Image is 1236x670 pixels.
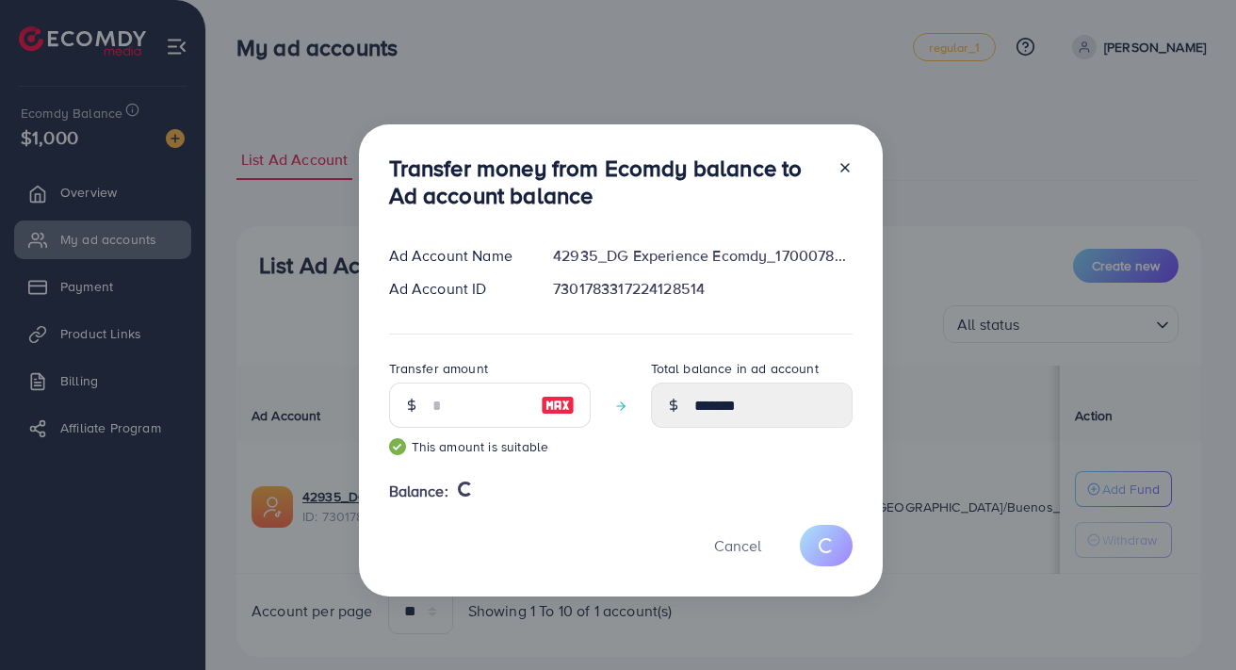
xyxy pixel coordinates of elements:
[374,245,539,267] div: Ad Account Name
[389,359,488,378] label: Transfer amount
[691,525,785,565] button: Cancel
[389,481,448,502] span: Balance:
[389,437,591,456] small: This amount is suitable
[389,155,822,209] h3: Transfer money from Ecomdy balance to Ad account balance
[651,359,819,378] label: Total balance in ad account
[538,278,867,300] div: 7301783317224128514
[541,394,575,417] img: image
[389,438,406,455] img: guide
[714,535,761,556] span: Cancel
[374,278,539,300] div: Ad Account ID
[1156,585,1222,656] iframe: Chat
[538,245,867,267] div: 42935_DG Experience Ecomdy_1700078930043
